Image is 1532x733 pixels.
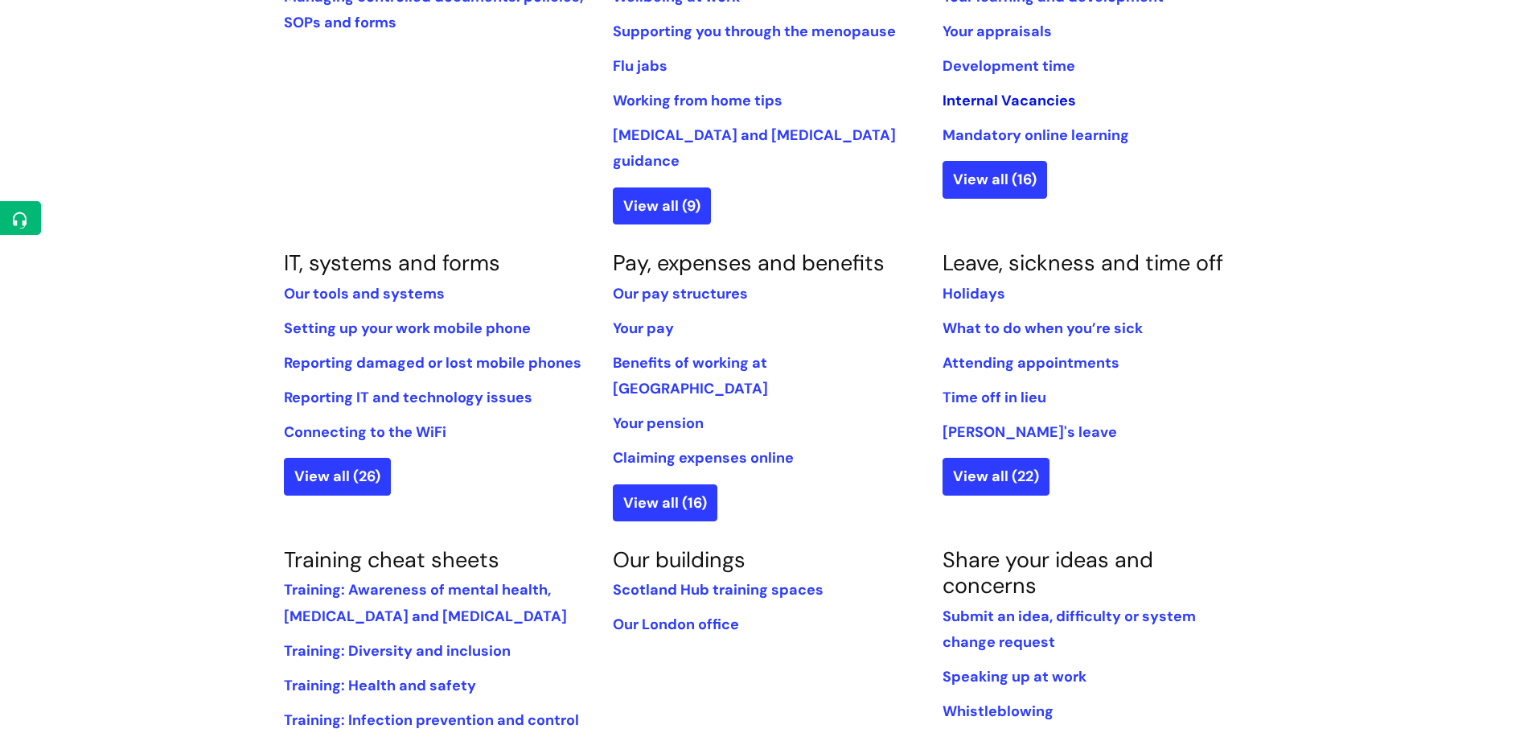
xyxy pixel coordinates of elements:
[284,641,511,661] a: Training: Diversity and inclusion
[613,353,768,398] a: Benefits of working at [GEOGRAPHIC_DATA]
[613,546,745,574] a: Our buildings
[943,56,1075,76] a: Development time
[613,615,739,634] a: Our London office
[943,126,1129,145] a: Mandatory online learning
[943,388,1046,407] a: Time off in lieu
[284,676,476,695] a: Training: Health and safety
[284,580,567,625] a: Training: Awareness of mental health, [MEDICAL_DATA] and [MEDICAL_DATA]
[943,422,1117,442] a: [PERSON_NAME]'s leave
[943,22,1052,41] a: Your appraisals
[613,319,674,338] a: Your pay
[943,458,1049,495] a: View all (22)
[284,249,500,277] a: IT, systems and forms
[284,422,446,442] a: Connecting to the WiFi
[943,284,1005,303] a: Holidays
[613,56,667,76] a: Flu jabs
[284,319,531,338] a: Setting up your work mobile phone
[613,126,896,171] a: [MEDICAL_DATA] and [MEDICAL_DATA] guidance
[284,710,579,730] a: Training: Infection prevention and control
[943,546,1153,599] a: Share your ideas and concerns
[613,284,748,303] a: Our pay structures
[613,91,782,110] a: Working from home tips
[613,580,824,599] a: Scotland Hub training spaces
[943,702,1054,721] a: Whistleblowing
[613,484,717,521] a: View all (16)
[613,249,885,277] a: Pay, expenses and benefits
[943,161,1047,198] a: View all (16)
[613,187,711,224] a: View all (9)
[943,667,1086,686] a: Speaking up at work
[943,353,1119,373] a: Attending appointments
[613,22,896,41] a: Supporting you through the menopause
[284,458,391,495] a: View all (26)
[943,249,1223,277] a: Leave, sickness and time off
[943,91,1076,110] a: Internal Vacancies
[613,414,704,433] a: Your pension
[284,353,581,373] a: Reporting damaged or lost mobile phones
[284,388,532,407] a: Reporting IT and technology issues
[943,319,1143,338] a: What to do when you’re sick
[284,284,445,303] a: Our tools and systems
[613,448,794,467] a: Claiming expenses online
[943,607,1196,652] a: Submit an idea, difficulty or system change request
[284,546,499,574] a: Training cheat sheets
